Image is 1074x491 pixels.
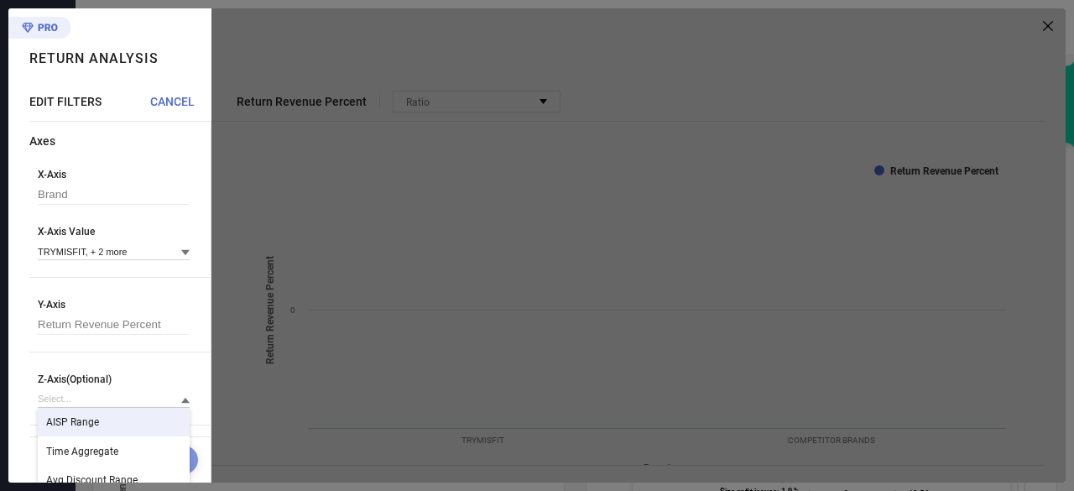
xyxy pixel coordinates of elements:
span: Y-Axis [38,299,190,311]
span: Time Aggregate [46,446,118,457]
span: AISP Range [46,416,99,428]
input: Select... [38,390,190,408]
div: Premium [8,17,70,42]
span: Avg Discount Range [46,474,138,486]
h1: Return Analysis [29,50,159,66]
div: Time Aggregate [38,437,190,466]
span: EDIT FILTERS [29,95,102,108]
div: AISP Range [38,408,190,436]
span: X-Axis Value [38,226,190,238]
span: CANCEL [150,95,195,108]
div: Axes [29,134,211,148]
span: Z-Axis(Optional) [38,373,190,385]
span: X-Axis [38,169,190,180]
